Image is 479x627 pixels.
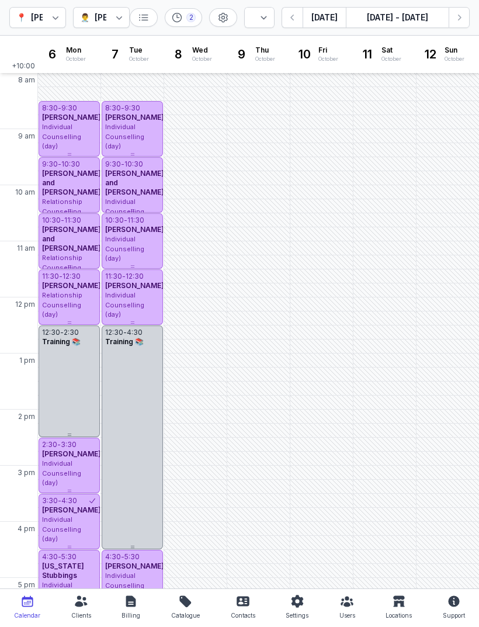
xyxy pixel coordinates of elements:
[42,505,101,514] span: [PERSON_NAME]
[42,440,57,449] div: 2:30
[42,515,81,543] span: Individual Counselling (day)
[192,55,212,63] div: October
[95,11,162,25] div: [PERSON_NAME]
[421,45,440,64] div: 12
[42,552,58,562] div: 4:30
[14,608,40,622] div: Calendar
[105,103,121,113] div: 8:30
[18,468,35,477] span: 3 pm
[42,216,61,225] div: 10:30
[42,328,60,337] div: 12:30
[232,45,251,64] div: 9
[358,45,377,64] div: 11
[42,225,101,252] span: [PERSON_NAME] and [PERSON_NAME]
[71,608,91,622] div: Clients
[346,7,449,28] button: [DATE] - [DATE]
[106,45,124,64] div: 7
[105,235,144,262] span: Individual Counselling (day)
[105,337,144,346] span: Training 📚
[122,272,126,281] div: -
[303,7,346,28] button: [DATE]
[42,449,101,458] span: [PERSON_NAME]
[105,562,164,570] span: [PERSON_NAME]
[43,45,61,64] div: 6
[17,244,35,253] span: 11 am
[126,272,144,281] div: 12:30
[42,459,81,487] span: Individual Counselling (day)
[105,160,121,169] div: 9:30
[105,272,122,281] div: 11:30
[192,46,212,55] span: Wed
[105,225,164,234] span: [PERSON_NAME]
[124,216,127,225] div: -
[121,160,124,169] div: -
[18,412,35,421] span: 2 pm
[105,281,164,290] span: [PERSON_NAME]
[255,55,275,63] div: October
[105,198,144,225] span: Individual Counselling (day)
[18,524,35,534] span: 4 pm
[386,608,412,622] div: Locations
[42,562,84,580] span: [US_STATE] Stubbings
[127,216,144,225] div: 11:30
[63,272,81,281] div: 12:30
[61,496,77,505] div: 4:30
[16,11,26,25] div: 📍
[105,552,121,562] div: 4:30
[124,552,140,562] div: 5:30
[42,113,101,122] span: [PERSON_NAME]
[318,55,338,63] div: October
[339,608,355,622] div: Users
[61,103,77,113] div: 9:30
[186,13,196,22] div: 2
[58,552,61,562] div: -
[445,55,464,63] div: October
[42,496,58,505] div: 3:30
[61,440,77,449] div: 3:30
[169,45,188,64] div: 8
[295,45,314,64] div: 10
[105,571,144,599] span: Individual Counselling (day)
[19,356,35,365] span: 1 pm
[18,580,35,590] span: 5 pm
[57,440,61,449] div: -
[42,281,101,290] span: [PERSON_NAME]
[42,198,82,225] span: Relationship Counselling (day)
[58,160,61,169] div: -
[318,46,338,55] span: Fri
[42,123,81,150] span: Individual Counselling (day)
[31,11,151,25] div: [PERSON_NAME] Counselling
[42,291,82,318] span: Relationship Counselling (day)
[286,608,308,622] div: Settings
[15,188,35,197] span: 10 am
[105,123,144,150] span: Individual Counselling (day)
[61,160,80,169] div: 10:30
[18,131,35,141] span: 9 am
[42,103,58,113] div: 8:30
[58,496,61,505] div: -
[231,608,255,622] div: Contacts
[121,103,124,113] div: -
[443,608,465,622] div: Support
[61,216,64,225] div: -
[18,75,35,85] span: 8 am
[381,55,401,63] div: October
[105,216,124,225] div: 10:30
[124,103,140,113] div: 9:30
[15,300,35,309] span: 12 pm
[42,254,82,281] span: Relationship Counselling (day)
[61,552,77,562] div: 5:30
[123,328,127,337] div: -
[129,55,149,63] div: October
[105,328,123,337] div: 12:30
[60,328,64,337] div: -
[445,46,464,55] span: Sun
[58,103,61,113] div: -
[105,291,144,318] span: Individual Counselling (day)
[59,272,63,281] div: -
[129,46,149,55] span: Tue
[124,160,143,169] div: 10:30
[42,169,101,196] span: [PERSON_NAME] and [PERSON_NAME]
[127,328,143,337] div: 4:30
[12,61,37,73] span: +10:00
